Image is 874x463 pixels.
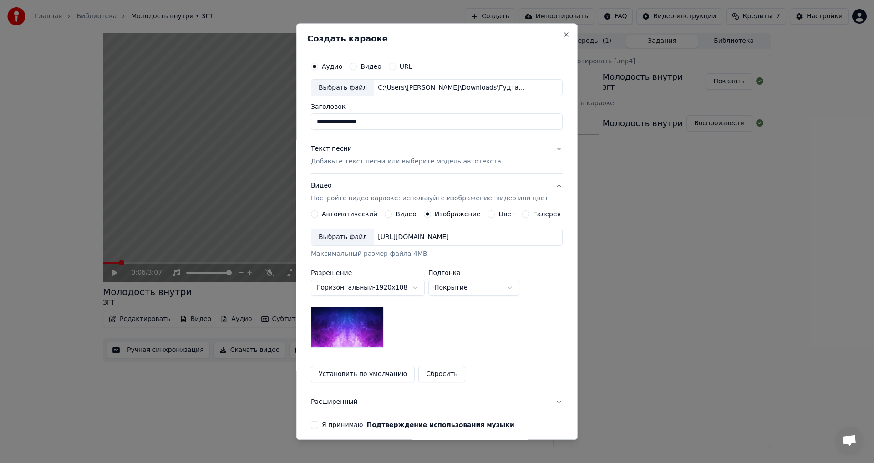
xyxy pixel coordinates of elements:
button: ВидеоНастройте видео караоке: используйте изображение, видео или цвет [311,174,563,211]
p: Добавьте текст песни или выберите модель автотекста [311,158,501,167]
label: Аудио [322,63,342,70]
label: Автоматический [322,211,377,218]
p: Настройте видео караоке: используйте изображение, видео или цвет [311,194,548,204]
div: Выбрать файл [311,229,374,246]
button: Расширенный [311,391,563,414]
label: Видео [396,211,417,218]
label: Заголовок [311,104,563,110]
label: Видео [361,63,381,70]
h2: Создать караоке [307,35,566,43]
label: Подгонка [428,270,519,276]
div: Выбрать файл [311,80,374,96]
button: Я принимаю [367,422,514,428]
div: Текст песни [311,145,352,154]
div: [URL][DOMAIN_NAME] [374,233,452,242]
label: Цвет [499,211,515,218]
button: Сбросить [419,366,466,383]
label: URL [400,63,412,70]
div: C:\Users\[PERSON_NAME]\Downloads\Гудтаймс - Душно.mp3 [374,83,529,92]
label: Я принимаю [322,422,514,428]
button: Текст песниДобавьте текст песни или выберите модель автотекста [311,137,563,174]
div: ВидеоНастройте видео караоке: используйте изображение, видео или цвет [311,211,563,390]
div: Максимальный размер файла 4MB [311,250,563,259]
button: Установить по умолчанию [311,366,415,383]
label: Галерея [534,211,561,218]
label: Разрешение [311,270,425,276]
div: Видео [311,182,548,204]
label: Изображение [435,211,481,218]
